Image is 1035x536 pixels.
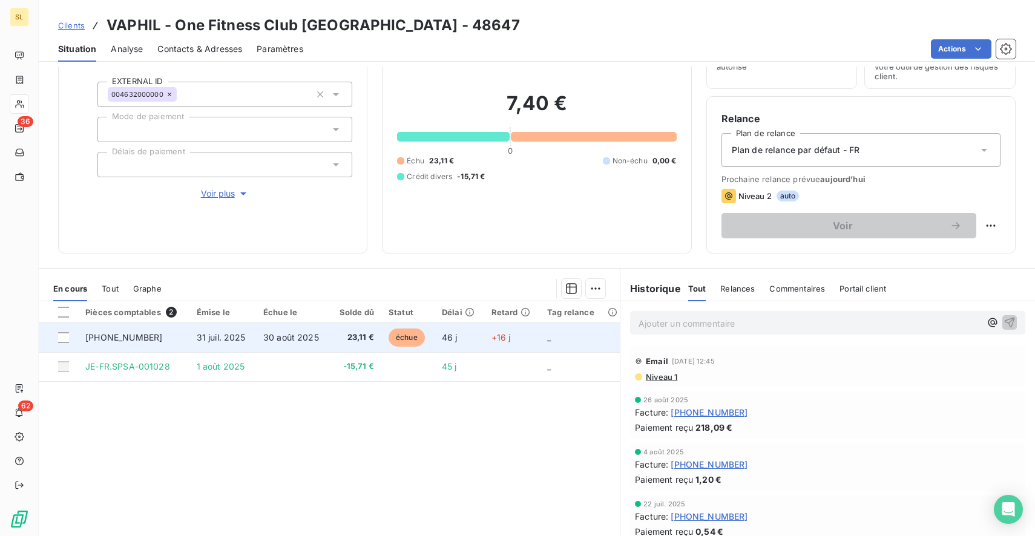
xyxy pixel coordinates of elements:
[721,213,976,238] button: Voir
[58,21,85,30] span: Clients
[10,7,29,27] div: SL
[166,307,177,318] span: 2
[389,307,427,317] div: Statut
[18,116,33,127] span: 36
[820,174,866,184] span: aujourd’hui
[18,400,33,411] span: 62
[111,43,143,55] span: Analyse
[58,19,85,31] a: Clients
[337,307,374,317] div: Solde dû
[769,284,825,293] span: Commentaires
[53,284,87,293] span: En cours
[157,43,242,55] span: Contacts & Adresses
[491,307,533,317] div: Retard
[337,332,374,344] span: 23,11 €
[721,111,1000,126] h6: Relance
[442,332,458,342] span: 46 j
[931,39,991,59] button: Actions
[720,284,755,293] span: Relances
[671,406,747,419] span: [PHONE_NUMBER]
[397,91,676,128] h2: 7,40 €
[671,510,747,523] span: [PHONE_NUMBER]
[839,284,886,293] span: Portail client
[407,171,452,182] span: Crédit divers
[695,421,732,434] span: 218,09 €
[197,361,245,371] span: 1 août 2025
[257,43,303,55] span: Paramètres
[97,187,352,200] button: Voir plus
[85,332,162,342] span: [PHONE_NUMBER]
[58,43,96,55] span: Situation
[457,171,485,182] span: -15,71 €
[133,284,162,293] span: Graphe
[643,396,688,404] span: 26 août 2025
[85,307,182,318] div: Pièces comptables
[635,406,668,419] span: Facture :
[695,473,721,486] span: 1,20 €
[732,144,860,156] span: Plan de relance par défaut - FR
[442,307,477,317] div: Délai
[738,191,772,201] span: Niveau 2
[620,281,681,296] h6: Historique
[197,332,246,342] span: 31 juil. 2025
[429,155,454,166] span: 23,11 €
[263,332,319,342] span: 30 août 2025
[263,307,323,317] div: Échue le
[672,358,715,365] span: [DATE] 12:45
[197,307,249,317] div: Émise le
[85,361,170,371] span: JE-FR.SPSA-001028
[994,495,1023,524] div: Open Intercom Messenger
[107,15,520,36] h3: VAPHIL - One Fitness Club [GEOGRAPHIC_DATA] - 48647
[442,361,457,371] span: 45 j
[547,332,551,342] span: _
[111,91,163,98] span: 004632000000
[201,188,249,200] span: Voir plus
[688,284,706,293] span: Tout
[102,284,119,293] span: Tout
[635,458,668,471] span: Facture :
[407,155,424,166] span: Échu
[508,146,513,155] span: 0
[177,89,186,100] input: Ajouter une valeur
[721,174,1000,184] span: Prochaine relance prévue
[389,328,425,347] span: échue
[646,356,668,366] span: Email
[547,307,613,317] div: Tag relance
[671,458,747,471] span: [PHONE_NUMBER]
[613,155,648,166] span: Non-échu
[635,421,693,434] span: Paiement reçu
[337,361,374,373] span: -15,71 €
[108,124,117,135] input: Ajouter une valeur
[491,332,511,342] span: +16 j
[635,510,668,523] span: Facture :
[643,500,685,508] span: 22 juil. 2025
[652,155,677,166] span: 0,00 €
[777,191,800,201] span: auto
[875,52,1005,81] span: Surveiller ce client en intégrant votre outil de gestion des risques client.
[736,221,950,230] span: Voir
[645,372,677,382] span: Niveau 1
[108,159,117,170] input: Ajouter une valeur
[547,361,551,371] span: _
[643,448,684,456] span: 4 août 2025
[10,509,29,529] img: Logo LeanPay
[635,473,693,486] span: Paiement reçu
